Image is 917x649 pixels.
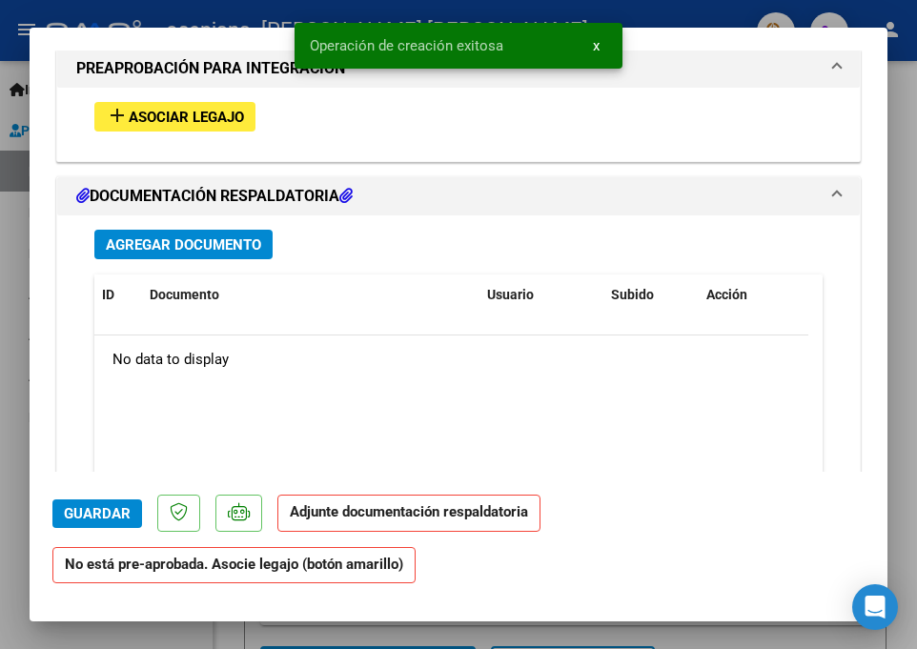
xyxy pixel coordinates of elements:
button: Guardar [52,499,142,528]
div: No data to display [94,335,808,383]
div: PREAPROBACIÓN PARA INTEGRACION [57,88,860,161]
span: ID [102,287,114,302]
button: Asociar Legajo [94,102,255,132]
span: Operación de creación exitosa [310,36,503,55]
datatable-header-cell: Usuario [479,274,603,315]
h1: PREAPROBACIÓN PARA INTEGRACION [76,57,345,80]
datatable-header-cell: Documento [142,274,479,315]
datatable-header-cell: ID [94,274,142,315]
span: Asociar Legajo [129,109,244,126]
span: Subido [611,287,654,302]
span: Guardar [64,505,131,522]
span: Agregar Documento [106,236,261,254]
button: x [578,29,615,63]
span: Acción [706,287,747,302]
div: Open Intercom Messenger [852,584,898,630]
button: Agregar Documento [94,230,273,259]
strong: Adjunte documentación respaldatoria [290,503,528,520]
datatable-header-cell: Subido [603,274,699,315]
h1: DOCUMENTACIÓN RESPALDATORIA [76,185,353,208]
div: DOCUMENTACIÓN RESPALDATORIA [57,215,860,605]
span: Documento [150,287,219,302]
mat-expansion-panel-header: DOCUMENTACIÓN RESPALDATORIA [57,177,860,215]
strong: No está pre-aprobada. Asocie legajo (botón amarillo) [52,547,416,584]
span: Usuario [487,287,534,302]
mat-expansion-panel-header: PREAPROBACIÓN PARA INTEGRACION [57,50,860,88]
mat-icon: add [106,104,129,127]
datatable-header-cell: Acción [699,274,794,315]
span: x [593,37,600,54]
